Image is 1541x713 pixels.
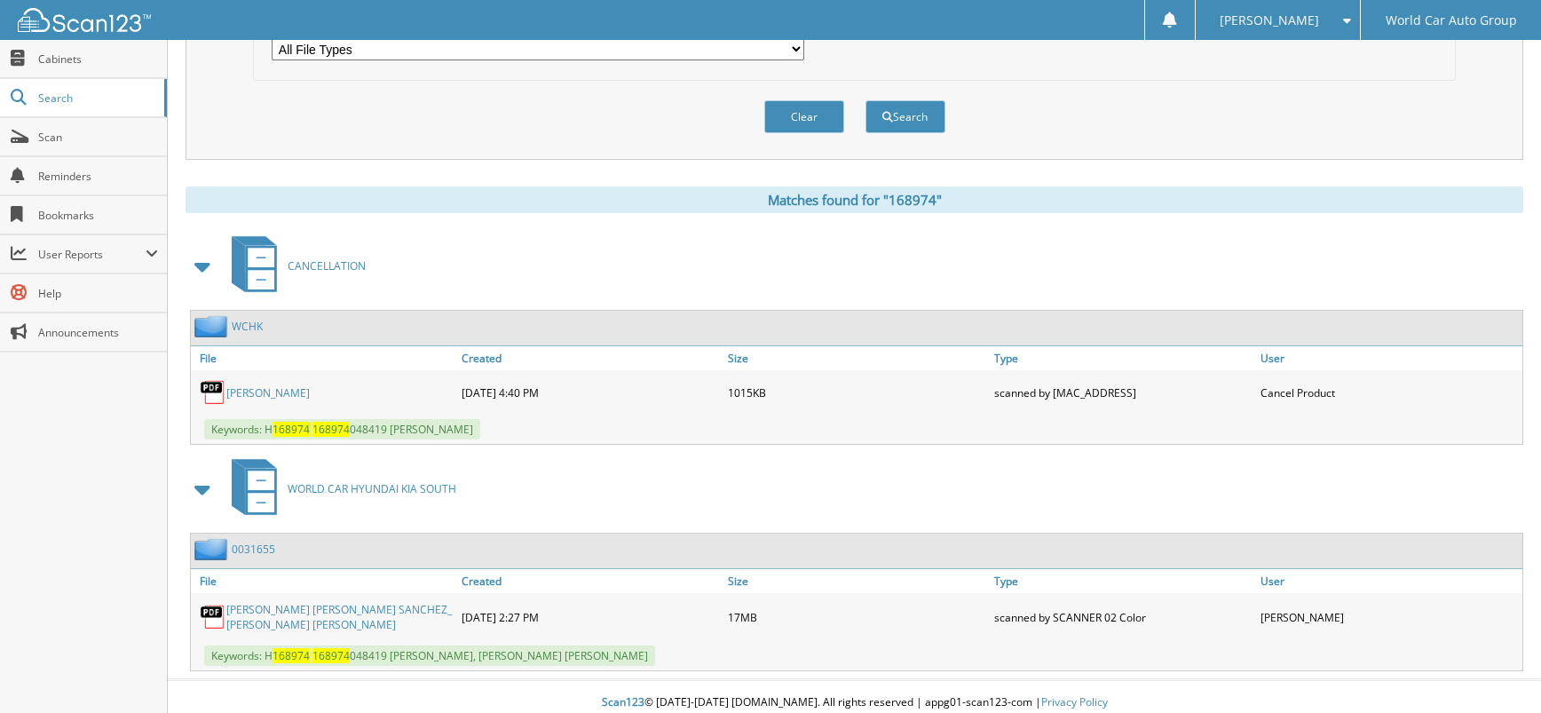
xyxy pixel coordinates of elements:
[194,315,232,337] img: folder2.png
[764,100,844,133] button: Clear
[18,8,151,32] img: scan123-logo-white.svg
[204,646,655,666] span: Keywords: H 048419 [PERSON_NAME], [PERSON_NAME] [PERSON_NAME]
[38,208,158,223] span: Bookmarks
[1256,375,1522,410] div: Cancel Product
[38,247,146,262] span: User Reports
[1220,15,1319,26] span: [PERSON_NAME]
[457,569,723,593] a: Created
[723,598,990,637] div: 17MB
[1452,628,1541,713] iframe: Chat Widget
[232,319,263,334] a: WCHK
[457,346,723,370] a: Created
[273,422,310,437] span: 168974
[200,604,226,630] img: PDF.png
[191,569,457,593] a: File
[990,375,1256,410] div: scanned by [MAC_ADDRESS]
[990,569,1256,593] a: Type
[38,325,158,340] span: Announcements
[1386,15,1517,26] span: World Car Auto Group
[226,602,453,632] a: [PERSON_NAME] [PERSON_NAME] SANCHEZ_ [PERSON_NAME] [PERSON_NAME]
[38,169,158,184] span: Reminders
[38,130,158,145] span: Scan
[723,346,990,370] a: Size
[221,454,456,524] a: WORLD CAR HYUNDAI KIA SOUTH
[232,542,275,557] a: 0031655
[288,258,366,273] span: CANCELLATION
[1256,346,1522,370] a: User
[221,231,366,301] a: CANCELLATION
[200,379,226,406] img: PDF.png
[990,346,1256,370] a: Type
[191,346,457,370] a: File
[990,598,1256,637] div: scanned by SCANNER 02 Color
[865,100,945,133] button: Search
[1256,569,1522,593] a: User
[723,375,990,410] div: 1015KB
[273,648,310,663] span: 168974
[38,286,158,301] span: Help
[194,538,232,560] img: folder2.png
[312,648,350,663] span: 168974
[457,375,723,410] div: [DATE] 4:40 PM
[457,598,723,637] div: [DATE] 2:27 PM
[1256,598,1522,637] div: [PERSON_NAME]
[312,422,350,437] span: 168974
[723,569,990,593] a: Size
[204,419,480,440] span: Keywords: H 048419 [PERSON_NAME]
[38,51,158,67] span: Cabinets
[226,385,310,400] a: [PERSON_NAME]
[602,694,644,709] span: Scan123
[186,186,1523,213] div: Matches found for "168974"
[1041,694,1108,709] a: Privacy Policy
[288,481,456,496] span: WORLD CAR HYUNDAI KIA SOUTH
[38,91,155,106] span: Search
